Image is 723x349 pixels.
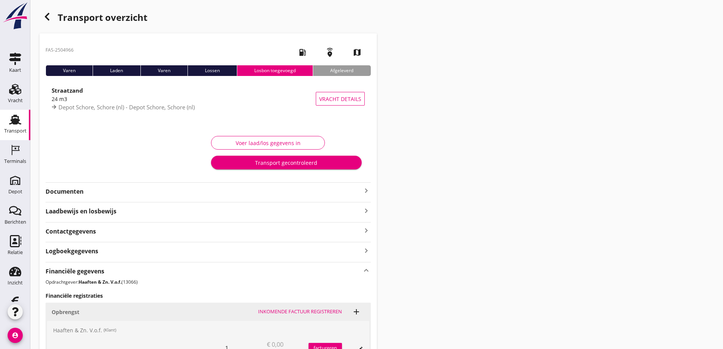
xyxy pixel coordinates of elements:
[9,68,21,73] div: Kaart
[8,280,23,285] div: Inzicht
[292,42,313,63] i: local_gas_station
[4,128,27,133] div: Transport
[46,279,371,286] p: Opdrachtgever: (13066)
[5,220,26,224] div: Berichten
[104,327,116,333] small: (Klant)
[52,87,83,94] strong: Straatzand
[140,65,187,76] div: Varen
[217,139,318,147] div: Voer laad/los gegevens in
[52,308,79,316] strong: Opbrengst
[362,186,371,195] i: keyboard_arrow_right
[46,207,362,216] strong: Laadbewijs en losbewijs
[255,306,345,317] button: Inkomende factuur registreren
[47,321,369,339] div: Haaften & Zn. V.o.f.
[237,65,313,76] div: Losbon toegevoegd
[46,47,74,54] p: FAS-2504966
[8,250,23,255] div: Relatie
[313,65,370,76] div: Afgeleverd
[8,189,22,194] div: Depot
[52,95,316,103] div: 24 m3
[319,42,340,63] i: emergency_share
[352,307,361,316] i: add
[46,292,371,300] h3: Financiële registraties
[46,187,362,196] strong: Documenten
[93,65,140,76] div: Laden
[211,156,361,169] button: Transport gecontroleerd
[362,245,371,256] i: keyboard_arrow_right
[79,279,121,285] strong: Haaften & Zn. V.o.f.
[8,98,23,103] div: Vracht
[362,265,371,276] i: keyboard_arrow_up
[46,65,93,76] div: Varen
[362,206,371,215] i: keyboard_arrow_right
[316,92,365,106] button: Vracht details
[362,226,371,236] i: keyboard_arrow_right
[211,136,325,150] button: Voer laad/los gegevens in
[187,65,237,76] div: Lossen
[46,267,104,276] strong: Financiële gegevens
[46,227,96,236] strong: Contactgegevens
[46,247,98,256] strong: Logboekgegevens
[347,42,368,63] i: map
[319,95,361,103] span: Vracht details
[39,9,377,33] h1: Transport overzicht
[4,159,26,164] div: Terminals
[8,328,23,343] i: account_circle
[258,308,342,316] div: Inkomende factuur registreren
[58,103,195,111] span: Depot Schore, Schore (nl) - Depot Schore, Schore (nl)
[2,2,29,30] img: logo-small.a267ee39.svg
[267,340,284,349] span: € 0,00
[46,82,371,115] a: Straatzand24 m3Depot Schore, Schore (nl) - Depot Schore, Schore (nl)Vracht details
[217,159,355,167] div: Transport gecontroleerd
